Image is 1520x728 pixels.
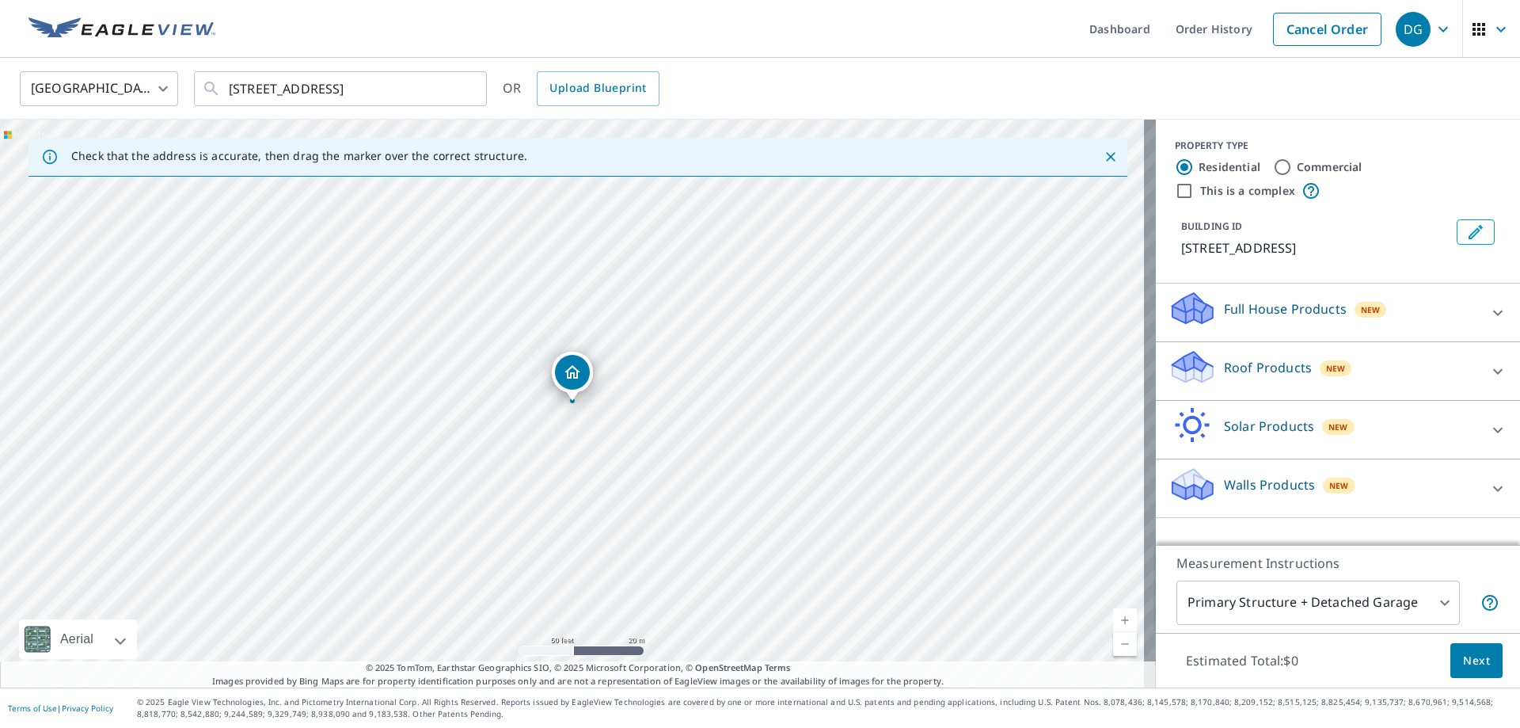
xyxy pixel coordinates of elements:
p: [STREET_ADDRESS] [1181,238,1450,257]
div: Primary Structure + Detached Garage [1176,581,1460,625]
label: Commercial [1297,159,1362,175]
p: Roof Products [1224,358,1312,377]
div: Aerial [19,619,137,659]
div: PROPERTY TYPE [1175,139,1501,153]
div: Dropped pin, building 1, Residential property, 31 Woodside Ave Cranford, NJ 07016 [552,352,593,401]
p: Estimated Total: $0 [1173,643,1311,678]
label: Residential [1199,159,1260,175]
a: OpenStreetMap [695,661,762,673]
span: New [1329,479,1349,492]
label: This is a complex [1200,183,1295,199]
span: Next [1463,651,1490,671]
a: Cancel Order [1273,13,1381,46]
div: Full House ProductsNew [1168,290,1507,335]
button: Edit building 1 [1457,219,1495,245]
a: Terms of Use [8,703,57,714]
div: [GEOGRAPHIC_DATA] [20,67,178,111]
button: Close [1100,147,1121,167]
a: Upload Blueprint [537,71,659,106]
div: OR [503,71,659,106]
span: New [1328,421,1348,433]
a: Terms [765,661,791,673]
div: Roof ProductsNew [1168,349,1507,394]
p: BUILDING ID [1181,219,1242,233]
p: Measurement Instructions [1176,554,1499,573]
a: Current Level 19, Zoom Out [1113,632,1137,656]
button: Next [1450,643,1503,679]
span: Upload Blueprint [549,78,646,98]
a: Privacy Policy [62,703,113,714]
p: Solar Products [1224,417,1314,436]
span: Your report will include the primary structure and a detached garage if one exists. [1480,593,1499,612]
a: Current Level 19, Zoom In [1113,608,1137,632]
p: Full House Products [1224,299,1347,318]
span: New [1326,362,1346,375]
div: Walls ProductsNew [1168,466,1507,511]
div: DG [1396,12,1431,47]
p: Walls Products [1224,475,1315,494]
p: | [8,703,113,713]
p: © 2025 Eagle View Technologies, Inc. and Pictometry International Corp. All Rights Reserved. Repo... [137,696,1512,720]
img: EV Logo [28,17,215,41]
span: © 2025 TomTom, Earthstar Geographics SIO, © 2025 Microsoft Corporation, © [366,661,791,675]
p: Check that the address is accurate, then drag the marker over the correct structure. [71,149,527,163]
div: Aerial [55,619,98,659]
input: Search by address or latitude-longitude [229,67,454,111]
span: New [1361,303,1381,316]
div: Solar ProductsNew [1168,407,1507,452]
